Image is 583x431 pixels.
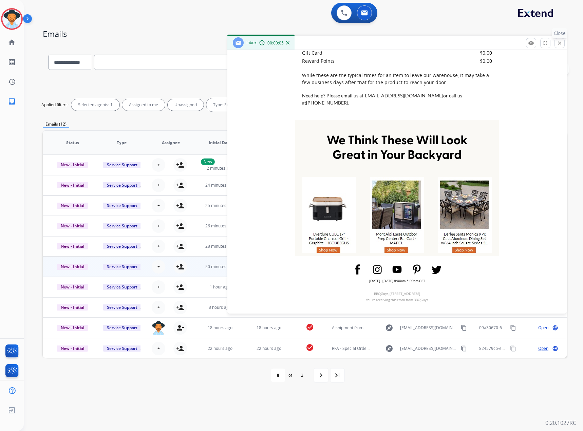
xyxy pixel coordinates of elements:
a: [EMAIL_ADDRESS][DOMAIN_NAME] [363,93,443,98]
span: 00:00:05 [267,40,284,46]
span: 18 hours ago [208,325,232,331]
mat-icon: remove_red_eye [528,40,534,46]
span: Service Support [103,243,142,250]
span: + [157,304,160,311]
mat-icon: list_alt [8,58,16,66]
mat-icon: person_add [176,242,184,250]
img: View product recommended for you [438,177,492,253]
mat-icon: person_add [176,222,184,230]
span: New - Initial [57,243,88,250]
span: 24 minutes ago [205,182,234,188]
p: Close [552,28,567,38]
span: New - Initial [57,345,88,352]
span: $0.00 [480,50,492,56]
span: New - Initial [57,283,88,291]
button: Close [554,38,565,48]
span: + [157,223,160,229]
mat-icon: explore [385,324,393,332]
mat-icon: person_add [176,344,184,353]
span: 09a30670-6b1d-45de-9602-50d65574b83b [479,325,561,331]
span: Service Support [103,345,142,352]
img: View product recommended for you [370,177,424,253]
span: 1 hour ago [210,284,230,290]
mat-icon: person_add [176,181,184,189]
span: New - Initial [57,161,88,168]
div: of [288,372,292,378]
span: New - Initial [57,263,88,270]
mat-icon: explore [385,344,393,353]
button: + [152,342,165,355]
span: Assignee [162,140,180,146]
a: View product recommended for you [363,177,431,253]
a: BBQGuys, [STREET_ADDRESS] [374,292,420,296]
span: New - Initial [57,202,88,209]
span: [EMAIL_ADDRESS][DOMAIN_NAME] [400,325,457,331]
span: 26 minutes ago [205,223,234,229]
mat-icon: person_add [176,283,184,291]
a: [PHONE_NUMBER] [306,100,348,106]
span: New - Initial [57,222,88,229]
span: Service Support [103,324,142,331]
mat-icon: person_add [176,263,184,271]
span: + [157,243,160,249]
span: You’re receiving this email from BBQGuys. [366,292,429,302]
span: While these are the typical times for an item to leave our warehouse, it may take a few business ... [302,72,489,86]
span: Need help? Please email us at or call us at . [302,93,462,106]
span: [DATE] - [DATE] 8:00am-5:00pm CST [369,279,425,283]
span: 28 minutes ago [205,243,234,249]
div: Selected agents: 1 [71,99,119,111]
mat-icon: person_add [176,202,184,210]
mat-icon: person_add [176,161,184,169]
button: + [152,301,165,314]
mat-icon: inbox [8,97,16,106]
button: + [152,219,165,233]
p: 0.20.1027RC [545,419,576,427]
span: New - Initial [57,304,88,311]
mat-icon: content_copy [510,325,516,331]
button: + [152,179,165,192]
span: Service Support [103,283,142,291]
span: 3 hours ago [209,304,231,310]
mat-icon: check_circle [306,323,314,331]
img: Instagram [369,261,385,278]
mat-icon: last_page [333,371,341,379]
span: 2 minutes ago [207,165,233,171]
span: Reward Points [302,58,335,64]
span: New - Initial [57,182,88,189]
span: 18 hours ago [257,325,281,331]
button: + [152,199,165,212]
span: Type [117,140,127,146]
div: Type: Service Support [206,98,270,112]
span: Service Support [103,304,142,311]
span: [EMAIL_ADDRESS][DOMAIN_NAME] [400,345,457,352]
img: agent-avatar [152,321,165,335]
button: + [152,240,165,253]
mat-icon: person_remove [176,324,184,332]
span: Gift Card [302,50,322,56]
mat-icon: home [8,38,16,46]
p: New [201,158,215,165]
span: + [157,203,160,209]
span: New - Initial [57,324,88,331]
mat-icon: content_copy [461,345,467,352]
mat-icon: content_copy [510,345,516,352]
span: Service Support [103,161,142,168]
span: + [157,162,160,168]
mat-icon: person_add [176,303,184,312]
button: + [152,280,165,294]
mat-icon: fullscreen [542,40,548,46]
span: 22 hours ago [257,345,281,351]
span: 50 minutes ago [205,264,234,269]
span: + [157,264,160,270]
span: Service Support [103,222,142,229]
mat-icon: language [552,345,558,352]
img: View product recommended for you [302,177,356,253]
img: Twitter [428,261,445,278]
mat-icon: content_copy [461,325,467,331]
span: Service Support [103,263,142,270]
span: 824579cb-ea4b-4c71-b718-e1ea7517f646 [479,345,559,351]
img: avatar [2,10,21,29]
img: YouTube [389,261,405,278]
span: + [157,345,160,352]
span: $0.00 [480,58,492,64]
